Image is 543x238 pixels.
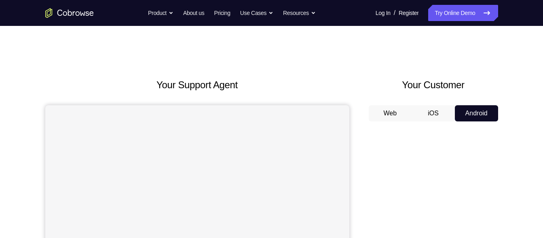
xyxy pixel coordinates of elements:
button: Android [455,105,498,121]
button: Product [148,5,173,21]
h2: Your Customer [369,78,498,92]
a: Register [399,5,418,21]
button: iOS [412,105,455,121]
span: / [394,8,395,18]
button: Use Cases [240,5,273,21]
a: Try Online Demo [428,5,498,21]
button: Resources [283,5,316,21]
button: Web [369,105,412,121]
h2: Your Support Agent [45,78,349,92]
a: Go to the home page [45,8,94,18]
a: Log In [376,5,391,21]
a: Pricing [214,5,230,21]
a: About us [183,5,204,21]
